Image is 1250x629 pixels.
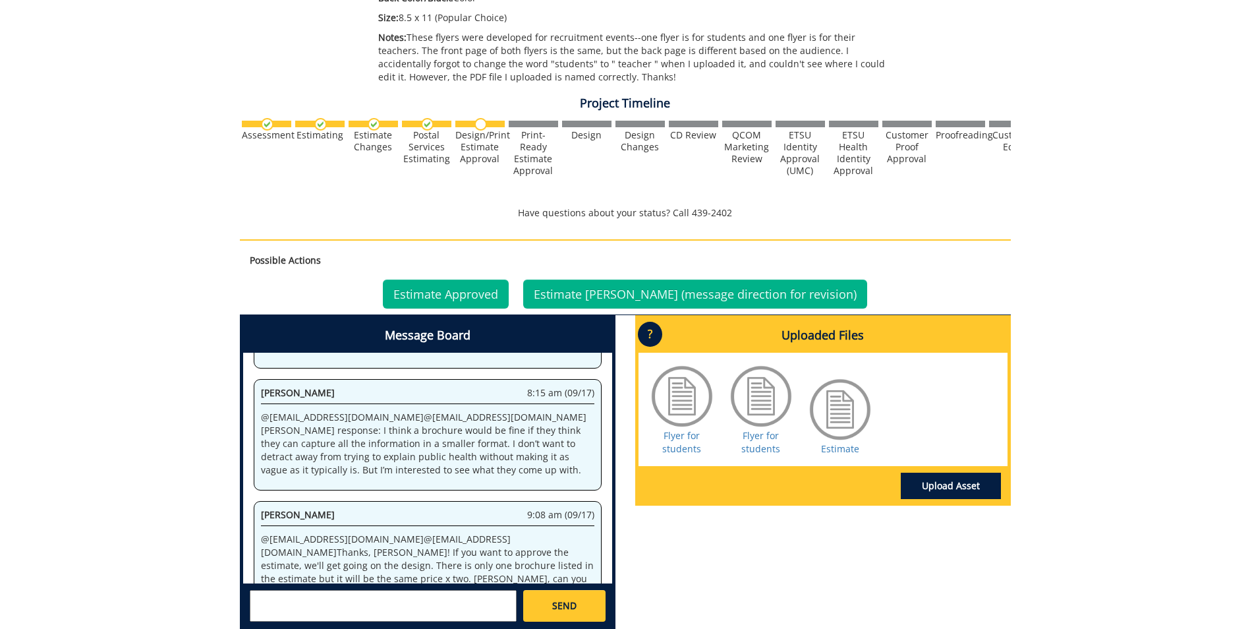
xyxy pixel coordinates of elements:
div: Customer Proof Approval [882,129,932,165]
div: Design Changes [615,129,665,153]
div: Customer Edits [989,129,1038,153]
div: Design [562,129,611,141]
img: checkmark [368,118,380,131]
div: CD Review [669,129,718,141]
a: Flyer for students [741,429,780,455]
strong: Possible Actions [250,254,321,266]
a: Estimate [821,442,859,455]
span: 9:08 am (09/17) [527,508,594,522]
div: Proofreading [936,129,985,141]
p: 8.5 x 11 (Popular Choice) [378,11,894,24]
p: ? [638,322,662,347]
img: no [474,118,487,131]
div: ETSU Identity Approval (UMC) [776,129,825,177]
img: checkmark [261,118,273,131]
img: checkmark [421,118,434,131]
div: Estimating [295,129,345,141]
div: QCOM Marketing Review [722,129,772,165]
span: [PERSON_NAME] [261,508,335,521]
h4: Project Timeline [240,97,1011,110]
span: [PERSON_NAME] [261,386,335,399]
a: Estimate [PERSON_NAME] (message direction for revision) [523,280,867,309]
textarea: messageToSend [250,590,517,622]
span: SEND [552,599,577,613]
a: SEND [523,590,605,622]
div: Print-Ready Estimate Approval [509,129,558,177]
span: Size: [378,11,399,24]
div: Postal Services Estimating [402,129,451,165]
div: Assessment [242,129,291,141]
span: 8:15 am (09/17) [527,386,594,400]
img: checkmark [314,118,327,131]
p: Have questions about your status? Call 439-2402 [240,206,1011,220]
div: Estimate Changes [349,129,398,153]
p: These flyers were developed for recruitment events--one flyer is for students and one flyer is fo... [378,31,894,84]
h4: Uploaded Files [639,318,1008,353]
p: @ [EMAIL_ADDRESS][DOMAIN_NAME] @ [EMAIL_ADDRESS][DOMAIN_NAME] [PERSON_NAME] response: I think a b... [261,411,594,477]
a: Flyer for students [662,429,701,455]
a: Upload Asset [901,473,1001,499]
div: Design/Print Estimate Approval [455,129,505,165]
h4: Message Board [243,318,612,353]
div: ETSU Health Identity Approval [829,129,878,177]
p: @ [EMAIL_ADDRESS][DOMAIN_NAME] @ [EMAIL_ADDRESS][DOMAIN_NAME] Thanks, [PERSON_NAME]! If you want ... [261,533,594,599]
span: Notes: [378,31,407,44]
a: Estimate Approved [383,280,509,309]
